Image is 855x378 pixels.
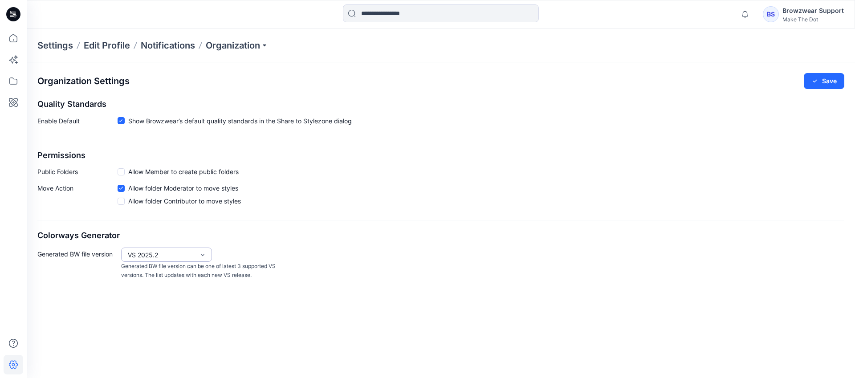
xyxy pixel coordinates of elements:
[128,250,195,260] div: VS 2025.2
[37,167,118,176] p: Public Folders
[128,183,238,193] span: Allow folder Moderator to move styles
[128,116,352,126] span: Show Browzwear’s default quality standards in the Share to Stylezone dialog
[37,76,130,86] h2: Organization Settings
[37,248,118,280] p: Generated BW file version
[84,39,130,52] a: Edit Profile
[37,39,73,52] p: Settings
[37,100,844,109] h2: Quality Standards
[128,196,241,206] span: Allow folder Contributor to move styles
[37,231,844,240] h2: Colorways Generator
[37,151,844,160] h2: Permissions
[782,5,844,16] div: Browzwear Support
[121,262,280,280] p: Generated BW file version can be one of latest 3 supported VS versions. The list updates with eac...
[128,167,239,176] span: Allow Member to create public folders
[37,116,118,129] p: Enable Default
[782,16,844,23] div: Make The Dot
[141,39,195,52] a: Notifications
[37,183,118,209] p: Move Action
[763,6,779,22] div: BS
[804,73,844,89] button: Save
